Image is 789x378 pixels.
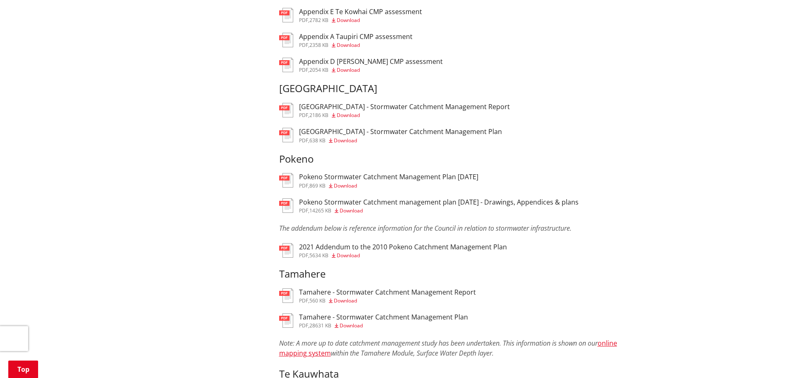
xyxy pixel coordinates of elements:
span: 2186 KB [309,112,328,119]
div: , [299,18,422,23]
a: Pokeno Stormwater Catchment management plan [DATE] - Drawings, Appendices & plans pdf,14265 KB Do... [279,198,579,213]
h3: [GEOGRAPHIC_DATA] - Stormwater Catchment Management Plan [299,128,502,136]
h3: Tamahere [279,268,632,280]
span: 638 KB [309,137,326,144]
h3: Appendix A Taupiri CMP assessment [299,33,413,41]
a: Pokeno Stormwater Catchment Management Plan [DATE] pdf,869 KB Download [279,173,478,188]
span: pdf [299,182,308,189]
a: 2021 Addendum to the 2010 Pokeno Catchment Management Plan pdf,5634 KB Download [279,243,507,258]
img: document-pdf.svg [279,313,293,328]
span: pdf [299,66,308,73]
span: pdf [299,112,308,119]
img: document-pdf.svg [279,288,293,303]
span: pdf [299,137,308,144]
em: Note: A more up to date catchment management study has been undertaken. This information is shown... [279,339,598,348]
span: Download [334,182,357,189]
img: document-pdf.svg [279,198,293,213]
a: Appendix E Te Kowhai CMP assessment pdf,2782 KB Download [279,8,422,23]
span: 2054 KB [309,66,328,73]
a: [GEOGRAPHIC_DATA] - Stormwater Catchment Management Plan pdf,638 KB Download [279,128,502,143]
div: , [299,43,413,48]
img: document-pdf.svg [279,103,293,117]
img: document-pdf.svg [279,33,293,47]
span: Download [337,66,360,73]
span: Download [337,112,360,119]
span: 14265 KB [309,207,331,214]
span: 5634 KB [309,252,328,259]
span: pdf [299,297,308,304]
span: 2358 KB [309,41,328,49]
span: 28631 KB [309,322,331,329]
img: document-pdf.svg [279,243,293,258]
h3: Tamahere - Stormwater Catchment Management Plan [299,313,468,321]
h3: Pokeno Stormwater Catchment Management Plan [DATE] [299,173,478,181]
div: , [299,208,579,213]
img: document-pdf.svg [279,8,293,22]
h3: Appendix D [PERSON_NAME] CMP assessment [299,58,443,66]
h3: [GEOGRAPHIC_DATA] [279,83,632,95]
a: Appendix D [PERSON_NAME] CMP assessment pdf,2054 KB Download [279,58,443,73]
span: pdf [299,322,308,329]
span: Download [337,252,360,259]
h3: Tamahere - Stormwater Catchment Management Report [299,288,476,296]
span: pdf [299,207,308,214]
span: 2782 KB [309,17,328,24]
h3: [GEOGRAPHIC_DATA] - Stormwater Catchment Management Report [299,103,510,111]
a: online mapping system [279,339,617,358]
a: Appendix A Taupiri CMP assessment pdf,2358 KB Download [279,33,413,48]
span: Download [337,17,360,24]
span: Download [334,137,357,144]
a: Top [8,361,38,378]
h3: Pokeno Stormwater Catchment management plan [DATE] - Drawings, Appendices & plans [299,198,579,206]
div: , [299,183,478,188]
h3: Pokeno [279,153,632,165]
a: Tamahere - Stormwater Catchment Management Plan pdf,28631 KB Download [279,313,468,328]
img: document-pdf.svg [279,58,293,72]
span: pdf [299,252,308,259]
span: Download [334,297,357,304]
span: 869 KB [309,182,326,189]
em: The addendum below is reference information for the Council in relation to stormwater infrastruct... [279,224,572,243]
span: pdf [299,41,308,49]
span: Download [340,207,363,214]
span: 560 KB [309,297,326,304]
h3: 2021 Addendum to the 2010 Pokeno Catchment Management Plan [299,243,507,251]
div: , [299,68,443,73]
em: within the Tamahere Module, Surface Water Depth layer. [279,349,494,368]
a: Tamahere - Stormwater Catchment Management Report pdf,560 KB Download [279,288,476,303]
div: , [299,138,502,143]
a: [GEOGRAPHIC_DATA] - Stormwater Catchment Management Report pdf,2186 KB Download [279,103,510,118]
div: , [299,253,507,258]
div: , [299,323,468,328]
span: Download [340,322,363,329]
span: Download [337,41,360,49]
h3: Appendix E Te Kowhai CMP assessment [299,8,422,16]
img: document-pdf.svg [279,173,293,188]
div: , [299,113,510,118]
img: document-pdf.svg [279,128,293,142]
div: , [299,298,476,303]
iframe: Messenger Launcher [751,343,781,373]
span: pdf [299,17,308,24]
